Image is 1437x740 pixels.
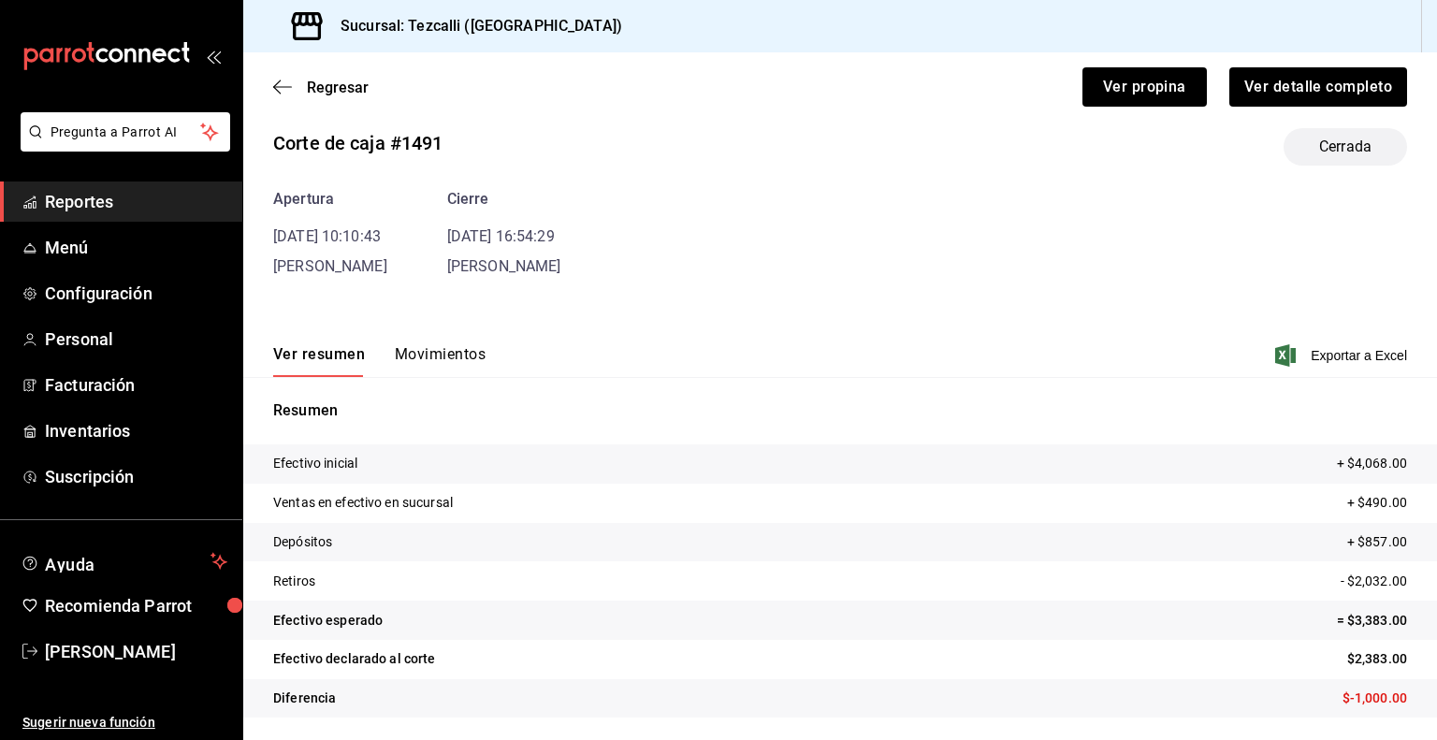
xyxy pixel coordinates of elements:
[326,15,622,37] h3: Sucursal: Tezcalli ([GEOGRAPHIC_DATA])
[273,454,357,473] p: Efectivo inicial
[45,550,203,573] span: Ayuda
[273,345,365,377] button: Ver resumen
[45,281,227,306] span: Configuración
[447,227,555,245] time: [DATE] 16:54:29
[273,79,369,96] button: Regresar
[1279,344,1407,367] button: Exportar a Excel
[1308,136,1383,158] span: Cerrada
[45,372,227,398] span: Facturación
[273,227,381,245] time: [DATE] 10:10:43
[22,713,227,733] span: Sugerir nueva función
[1082,67,1207,107] button: Ver propina
[13,136,230,155] a: Pregunta a Parrot AI
[1229,67,1407,107] button: Ver detalle completo
[1347,532,1407,552] p: + $857.00
[45,418,227,443] span: Inventarios
[1343,689,1407,708] p: $-1,000.00
[45,235,227,260] span: Menú
[447,188,561,210] div: Cierre
[273,399,1407,422] p: Resumen
[21,112,230,152] button: Pregunta a Parrot AI
[273,572,315,591] p: Retiros
[273,649,436,669] p: Efectivo declarado al corte
[273,188,387,210] div: Apertura
[273,689,336,708] p: Diferencia
[273,257,387,275] span: [PERSON_NAME]
[1337,454,1407,473] p: + $4,068.00
[1337,611,1407,631] p: = $3,383.00
[273,345,486,377] div: navigation tabs
[45,189,227,214] span: Reportes
[447,257,561,275] span: [PERSON_NAME]
[206,49,221,64] button: open_drawer_menu
[395,345,486,377] button: Movimientos
[45,464,227,489] span: Suscripción
[1347,493,1407,513] p: + $490.00
[273,493,453,513] p: Ventas en efectivo en sucursal
[273,129,443,157] div: Corte de caja #1491
[45,593,227,618] span: Recomienda Parrot
[273,532,332,552] p: Depósitos
[45,639,227,664] span: [PERSON_NAME]
[1341,572,1407,591] p: - $2,032.00
[1347,649,1407,669] p: $2,383.00
[307,79,369,96] span: Regresar
[45,326,227,352] span: Personal
[273,611,383,631] p: Efectivo esperado
[51,123,201,142] span: Pregunta a Parrot AI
